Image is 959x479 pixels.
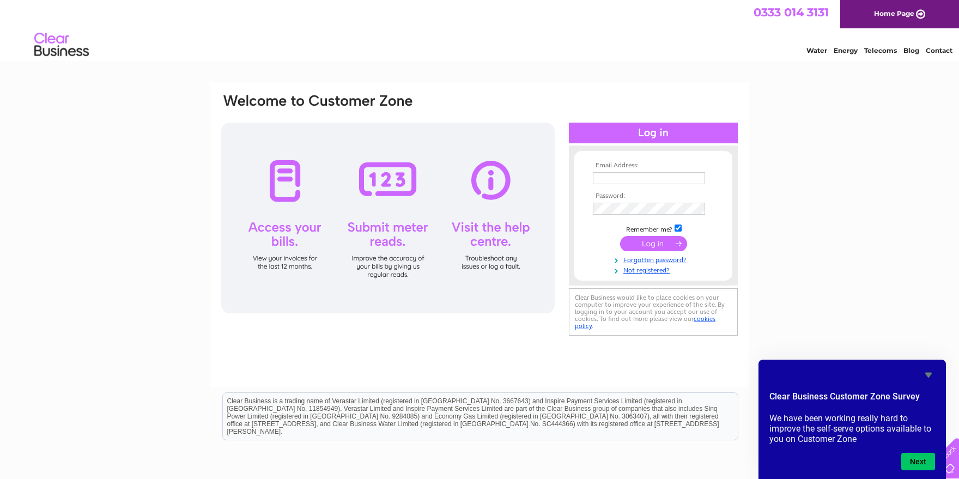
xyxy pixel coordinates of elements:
[922,368,935,381] button: Hide survey
[223,6,738,53] div: Clear Business is a trading name of Verastar Limited (registered in [GEOGRAPHIC_DATA] No. 3667643...
[901,453,935,470] button: Next question
[34,28,89,62] img: logo.png
[864,46,897,54] a: Telecoms
[769,368,935,470] div: Clear Business Customer Zone Survey
[620,236,687,251] input: Submit
[590,162,717,169] th: Email Address:
[769,413,935,444] p: We have been working really hard to improve the self-serve options available to you on Customer Zone
[834,46,858,54] a: Energy
[903,46,919,54] a: Blog
[806,46,827,54] a: Water
[590,192,717,200] th: Password:
[575,315,715,330] a: cookies policy
[593,264,717,275] a: Not registered?
[593,254,717,264] a: Forgotten password?
[926,46,952,54] a: Contact
[754,5,829,19] a: 0333 014 3131
[590,223,717,234] td: Remember me?
[569,288,738,336] div: Clear Business would like to place cookies on your computer to improve your experience of the sit...
[769,390,935,409] h2: Clear Business Customer Zone Survey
